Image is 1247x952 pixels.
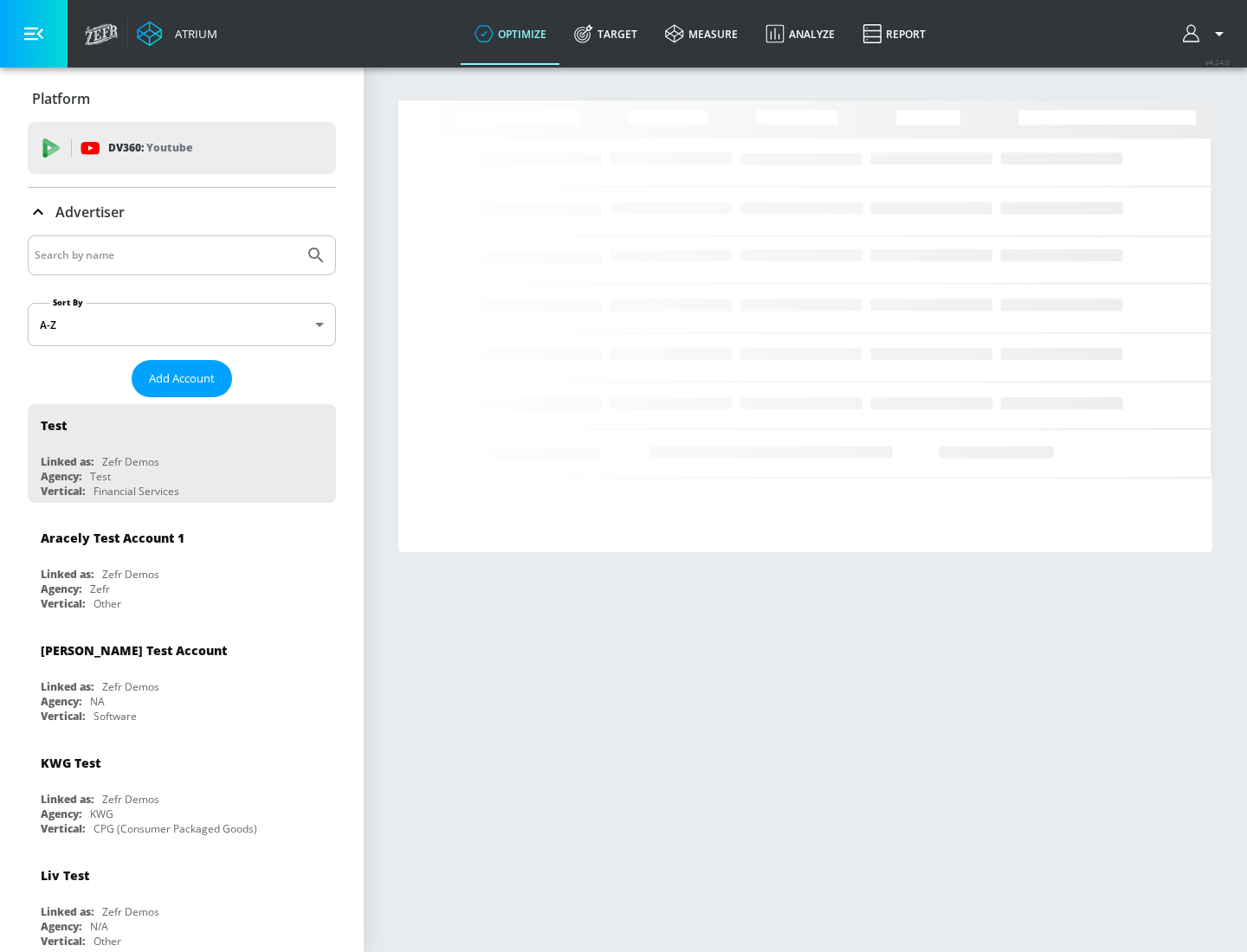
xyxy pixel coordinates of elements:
[41,709,85,724] div: Vertical:
[1205,57,1230,67] span: v 4.24.0
[41,469,81,484] div: Agency:
[28,517,336,615] div: Aracely Test Account 1Linked as:Zefr DemosAgency:ZefrVertical:Other
[41,867,89,884] div: Liv Test
[41,596,85,611] div: Vertical:
[168,26,217,42] div: Atrium
[41,755,100,771] div: KWG Test
[41,642,227,659] div: [PERSON_NAME] Test Account
[41,582,81,596] div: Agency:
[102,454,159,469] div: Zefr Demos
[108,138,192,158] p: DV360:
[28,742,336,840] div: KWG TestLinked as:Zefr DemosAgency:KWGVertical:CPG (Consumer Packaged Goods)
[55,203,125,222] p: Advertiser
[94,709,137,724] div: Software
[28,404,336,503] div: TestLinked as:Zefr DemosAgency:TestVertical:Financial Services
[90,919,108,934] div: N/A
[137,21,217,47] a: Atrium
[41,919,81,934] div: Agency:
[560,3,651,65] a: Target
[41,934,85,949] div: Vertical:
[28,188,336,236] div: Advertiser
[146,138,192,157] p: Youtube
[41,417,67,434] div: Test
[461,3,560,65] a: optimize
[94,596,121,611] div: Other
[102,792,159,807] div: Zefr Demos
[49,297,87,308] label: Sort By
[90,694,105,709] div: NA
[94,821,257,836] div: CPG (Consumer Packaged Goods)
[41,530,184,546] div: Aracely Test Account 1
[28,303,336,346] div: A-Z
[752,3,849,65] a: Analyze
[41,484,85,499] div: Vertical:
[102,904,159,919] div: Zefr Demos
[41,821,85,836] div: Vertical:
[90,469,111,484] div: Test
[41,454,94,469] div: Linked as:
[41,694,81,709] div: Agency:
[102,567,159,582] div: Zefr Demos
[28,122,336,174] div: DV360: Youtube
[41,679,94,694] div: Linked as:
[41,567,94,582] div: Linked as:
[90,582,110,596] div: Zefr
[41,792,94,807] div: Linked as:
[94,934,121,949] div: Other
[28,629,336,728] div: [PERSON_NAME] Test AccountLinked as:Zefr DemosAgency:NAVertical:Software
[94,484,179,499] div: Financial Services
[849,3,940,65] a: Report
[35,244,297,267] input: Search by name
[132,360,232,397] button: Add Account
[41,807,81,821] div: Agency:
[102,679,159,694] div: Zefr Demos
[41,904,94,919] div: Linked as:
[90,807,113,821] div: KWG
[28,74,336,123] div: Platform
[32,89,90,108] p: Platform
[651,3,752,65] a: measure
[149,369,215,389] span: Add Account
